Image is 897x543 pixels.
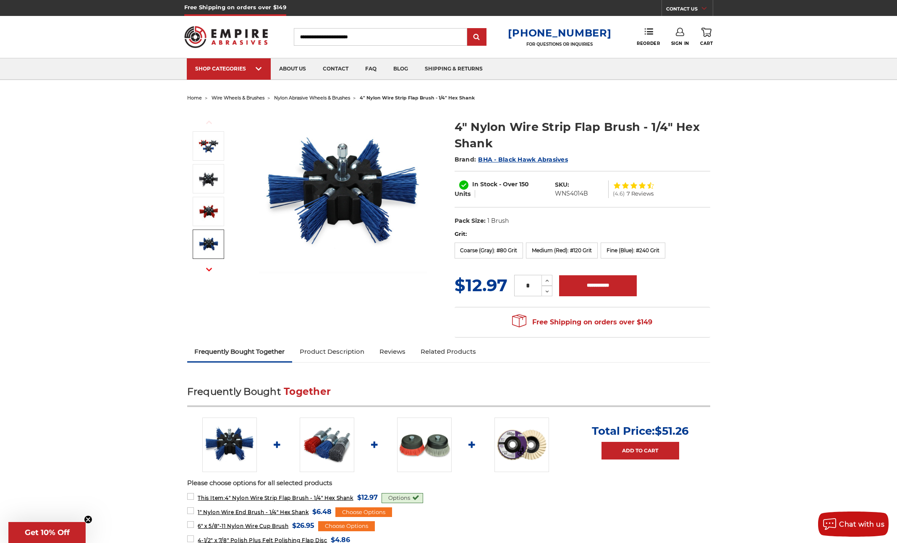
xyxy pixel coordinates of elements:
[212,95,264,101] a: wire wheels & brushes
[198,509,309,515] span: 1" Nylon Wire End Brush - 1/4" Hex Shank
[284,386,331,397] span: Together
[455,275,507,295] span: $12.97
[202,418,257,472] img: 4 inch strip flap brush
[357,492,378,503] span: $12.97
[292,342,372,361] a: Product Description
[455,230,710,238] label: Grit:
[84,515,92,524] button: Close teaser
[385,58,416,80] a: blog
[357,58,385,80] a: faq
[318,521,375,531] div: Choose Options
[195,65,262,72] div: SHOP CATEGORIES
[671,41,689,46] span: Sign In
[198,234,219,255] img: 4" Nylon Wire Strip Flap Brush - 1/4" Hex Shank
[818,512,889,537] button: Chat with us
[184,21,268,53] img: Empire Abrasives
[187,478,710,488] p: Please choose options for all selected products
[187,386,281,397] span: Frequently Bought
[613,191,625,196] span: (4.6)
[199,113,219,131] button: Previous
[627,191,654,196] span: 7 Reviews
[187,342,293,361] a: Frequently Bought Together
[455,190,471,198] span: Units
[555,189,588,198] dd: WNS4014B
[198,168,219,189] img: 4" Nylon Wire Strip Flap Brush - 1/4" Hex Shank
[259,110,427,278] img: 4 inch strip flap brush
[382,493,423,503] div: Options
[312,506,332,517] span: $6.48
[472,180,497,188] span: In Stock
[314,58,357,80] a: contact
[519,180,529,188] span: 150
[666,4,713,16] a: CONTACT US
[198,201,219,222] img: 4" Nylon Wire Strip Flap Brush - 1/4" Hex Shank
[700,28,713,46] a: Cart
[455,119,710,151] h1: 4" Nylon Wire Strip Flap Brush - 1/4" Hex Shank
[199,261,219,279] button: Next
[555,180,569,189] dt: SKU:
[455,156,476,163] span: Brand:
[198,136,219,157] img: 4 inch strip flap brush
[508,27,611,39] a: [PHONE_NUMBER]
[499,180,518,188] span: - Over
[478,156,568,163] a: BHA - Black Hawk Abrasives
[700,41,713,46] span: Cart
[512,314,652,331] span: Free Shipping on orders over $149
[637,28,660,46] a: Reorder
[487,217,509,225] dd: 1 Brush
[271,58,314,80] a: about us
[25,528,70,537] span: Get 10% Off
[274,95,350,101] a: nylon abrasive wheels & brushes
[372,342,413,361] a: Reviews
[335,507,392,517] div: Choose Options
[508,42,611,47] p: FOR QUESTIONS OR INQUIRIES
[839,520,884,528] span: Chat with us
[468,29,485,46] input: Submit
[637,41,660,46] span: Reorder
[8,522,86,543] div: Get 10% OffClose teaser
[292,520,314,531] span: $26.95
[416,58,491,80] a: shipping & returns
[198,495,353,501] span: 4" Nylon Wire Strip Flap Brush - 1/4" Hex Shank
[655,424,689,438] span: $51.26
[187,95,202,101] a: home
[198,523,288,529] span: 6" x 5/8"-11 Nylon Wire Cup Brush
[198,495,225,501] strong: This Item:
[360,95,475,101] span: 4" nylon wire strip flap brush - 1/4" hex shank
[592,424,689,438] p: Total Price:
[413,342,484,361] a: Related Products
[601,442,679,459] a: Add to Cart
[455,217,486,225] dt: Pack Size:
